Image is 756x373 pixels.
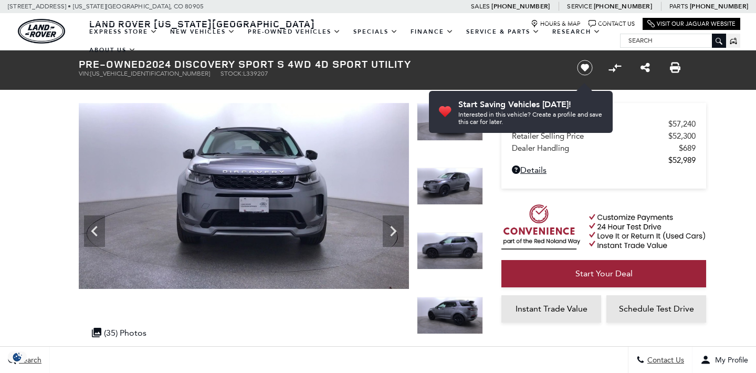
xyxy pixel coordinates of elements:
span: Parts [669,3,688,10]
a: Dealer Handling $689 [512,143,696,153]
span: Market Price [512,119,668,129]
strong: Pre-Owned [79,57,146,71]
img: Used 2024 Eiger Gray Metallic Land Rover S image 3 [79,103,409,289]
span: Dealer Handling [512,143,679,153]
a: Market Price $57,240 [512,119,696,129]
img: Used 2024 Eiger Gray Metallic Land Rover S image 4 [417,168,483,205]
span: $689 [679,143,696,153]
a: [PHONE_NUMBER] [491,2,550,11]
a: Service & Parts [460,23,546,41]
a: $52,989 [512,156,696,165]
a: Visit Our Jaguar Website [647,20,736,28]
span: Instant Trade Value [516,304,587,314]
a: [PHONE_NUMBER] [594,2,652,11]
input: Search [621,34,726,47]
span: Schedule Test Drive [619,304,694,314]
a: Start Your Deal [501,260,706,287]
a: Share this Pre-Owned 2024 Discovery Sport S 4WD 4D Sport Utility [640,61,650,74]
div: (35) Photos [87,323,152,343]
span: Service [567,3,592,10]
div: Previous [84,215,105,247]
a: Instant Trade Value [501,295,601,323]
button: Compare vehicle [607,60,623,76]
span: Contact Us [645,356,684,365]
span: Retailer Selling Price [512,131,668,141]
nav: Main Navigation [83,23,620,59]
h1: 2024 Discovery Sport S 4WD 4D Sport Utility [79,58,559,70]
span: Stock: [220,70,243,77]
span: $57,240 [668,119,696,129]
a: Retailer Selling Price $52,300 [512,131,696,141]
a: land-rover [18,19,65,44]
section: Click to Open Cookie Consent Modal [5,351,29,362]
button: Save vehicle [573,59,596,76]
button: Open user profile menu [692,347,756,373]
a: [STREET_ADDRESS] • [US_STATE][GEOGRAPHIC_DATA], CO 80905 [8,3,204,10]
a: Print this Pre-Owned 2024 Discovery Sport S 4WD 4D Sport Utility [670,61,680,74]
a: Contact Us [589,20,635,28]
img: Used 2024 Eiger Gray Metallic Land Rover S image 3 [417,103,483,141]
img: Land Rover [18,19,65,44]
a: Schedule Test Drive [606,295,706,323]
span: $52,989 [668,156,696,165]
span: VIN: [79,70,90,77]
a: [PHONE_NUMBER] [690,2,748,11]
span: [US_VEHICLE_IDENTIFICATION_NUMBER] [90,70,210,77]
a: About Us [83,41,142,59]
span: $52,300 [668,131,696,141]
span: Start Your Deal [575,268,633,278]
a: Hours & Map [531,20,581,28]
span: Sales [471,3,490,10]
div: Next [383,215,404,247]
span: Land Rover [US_STATE][GEOGRAPHIC_DATA] [89,17,315,30]
a: Finance [404,23,460,41]
a: Details [512,165,696,175]
a: Land Rover [US_STATE][GEOGRAPHIC_DATA] [83,17,321,30]
img: Opt-Out Icon [5,351,29,362]
span: My Profile [711,356,748,365]
a: Pre-Owned Vehicles [241,23,347,41]
a: EXPRESS STORE [83,23,164,41]
img: Used 2024 Eiger Gray Metallic Land Rover S image 5 [417,232,483,270]
a: Specials [347,23,404,41]
span: L339207 [243,70,268,77]
a: Research [546,23,607,41]
a: New Vehicles [164,23,241,41]
img: Used 2024 Eiger Gray Metallic Land Rover S image 6 [417,297,483,335]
